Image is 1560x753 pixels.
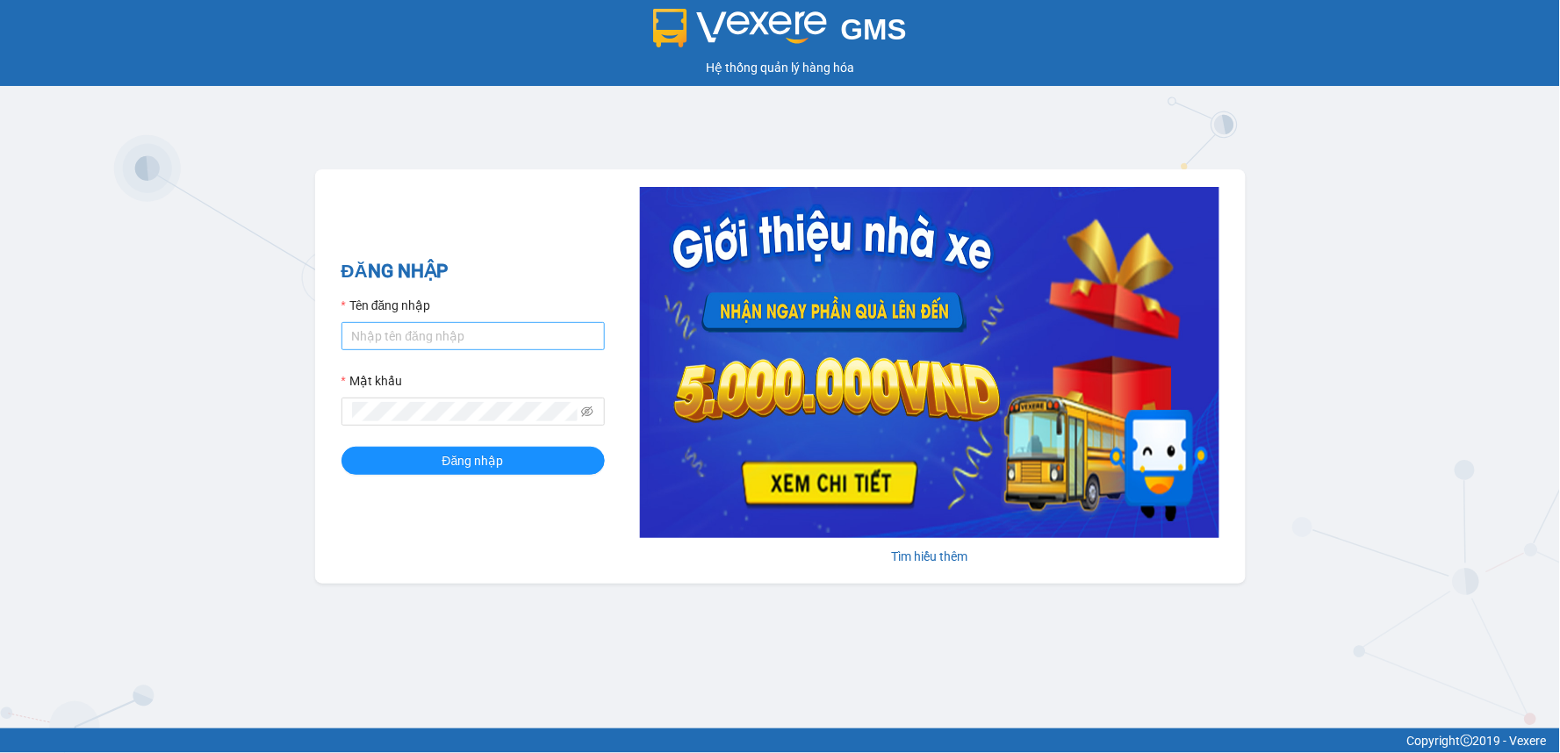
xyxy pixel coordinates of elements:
[341,296,431,315] label: Tên đăng nhập
[653,26,907,40] a: GMS
[442,451,504,470] span: Đăng nhập
[653,9,827,47] img: logo 2
[13,731,1547,750] div: Copyright 2019 - Vexere
[640,547,1219,566] div: Tìm hiểu thêm
[841,13,907,46] span: GMS
[352,402,579,421] input: Mật khẩu
[341,257,605,286] h2: ĐĂNG NHẬP
[640,187,1219,538] img: banner-0
[4,58,1556,77] div: Hệ thống quản lý hàng hóa
[1461,735,1473,747] span: copyright
[341,371,402,391] label: Mật khẩu
[341,447,605,475] button: Đăng nhập
[581,405,593,418] span: eye-invisible
[341,322,605,350] input: Tên đăng nhập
